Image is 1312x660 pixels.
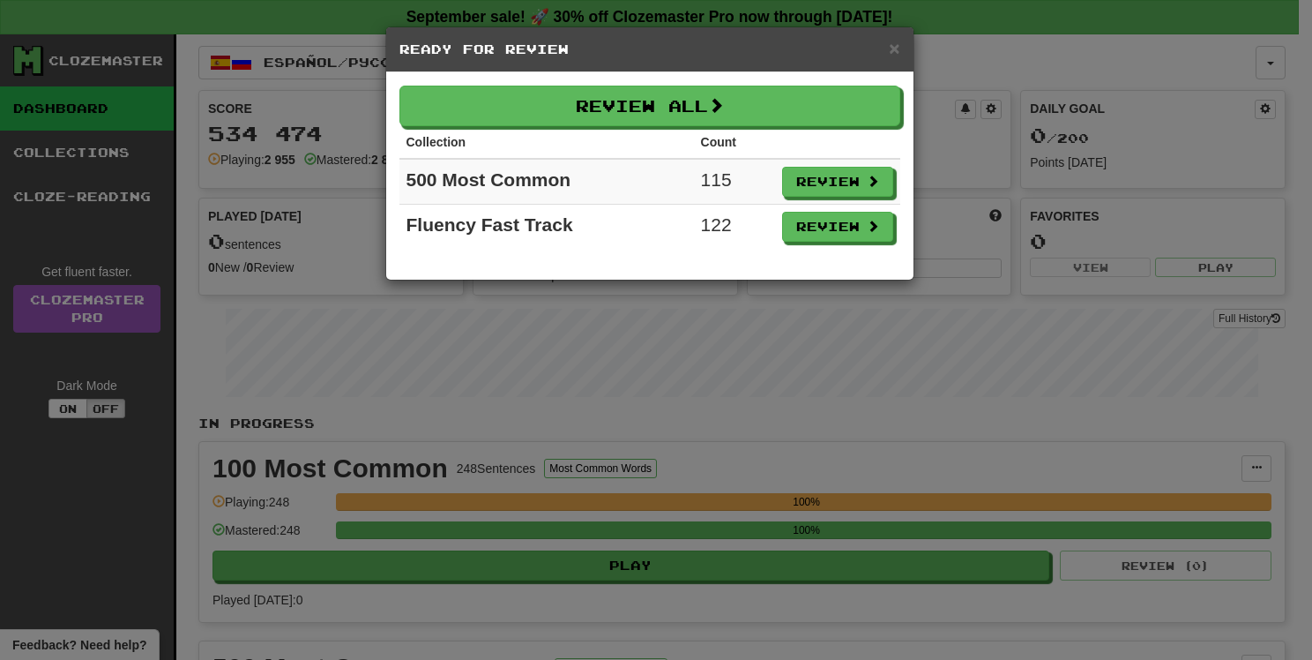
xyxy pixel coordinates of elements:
[399,41,900,58] h5: Ready for Review
[399,159,694,205] td: 500 Most Common
[782,167,893,197] button: Review
[889,38,899,58] span: ×
[399,126,694,159] th: Collection
[694,205,775,250] td: 122
[399,205,694,250] td: Fluency Fast Track
[399,86,900,126] button: Review All
[694,159,775,205] td: 115
[889,39,899,57] button: Close
[782,212,893,242] button: Review
[694,126,775,159] th: Count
